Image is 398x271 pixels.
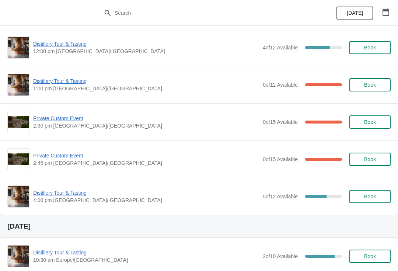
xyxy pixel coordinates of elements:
button: Book [349,190,391,203]
input: Search [114,6,298,20]
button: Book [349,78,391,91]
span: 4:00 pm [GEOGRAPHIC_DATA]/[GEOGRAPHIC_DATA] [33,197,259,204]
span: Book [364,253,376,259]
span: 2:45 pm [GEOGRAPHIC_DATA]/[GEOGRAPHIC_DATA] [33,159,259,167]
button: Book [349,41,391,54]
span: 2 of 10 Available [263,253,298,259]
span: Book [364,45,376,51]
img: Distillery Tour & Tasting | | 12:00 pm Europe/London [8,37,29,58]
img: Private Custom Event | | 2:45 pm Europe/London [8,153,29,166]
span: Distillery Tour & Tasting [33,189,259,197]
h2: [DATE] [7,223,391,230]
button: [DATE] [336,6,373,20]
span: Private Custom Event [33,115,259,122]
img: Distillery Tour & Tasting | | 4:00 pm Europe/London [8,186,29,207]
span: Private Custom Event [33,152,259,159]
span: 1:00 pm [GEOGRAPHIC_DATA]/[GEOGRAPHIC_DATA] [33,85,259,92]
span: Book [364,119,376,125]
span: Distillery Tour & Tasting [33,77,259,85]
button: Book [349,153,391,166]
span: Book [364,194,376,199]
img: Private Custom Event | | 2:30 pm Europe/London [8,116,29,128]
button: Book [349,250,391,263]
span: 2:30 pm [GEOGRAPHIC_DATA]/[GEOGRAPHIC_DATA] [33,122,259,129]
span: 0 of 12 Available [263,82,298,88]
span: 0 of 15 Available [263,156,298,162]
span: 10:30 am Europe/[GEOGRAPHIC_DATA] [33,256,259,264]
span: Distillery Tour & Tasting [33,40,259,48]
span: [DATE] [347,10,363,16]
span: Distillery Tour & Tasting [33,249,259,256]
span: 5 of 12 Available [263,194,298,199]
img: Distillery Tour & Tasting | | 1:00 pm Europe/London [8,74,29,95]
span: 12:00 pm [GEOGRAPHIC_DATA]/[GEOGRAPHIC_DATA] [33,48,259,55]
span: 4 of 12 Available [263,45,298,51]
span: Book [364,82,376,88]
button: Book [349,115,391,129]
span: 0 of 15 Available [263,119,298,125]
img: Distillery Tour & Tasting | | 10:30 am Europe/London [8,246,29,267]
span: Book [364,156,376,162]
